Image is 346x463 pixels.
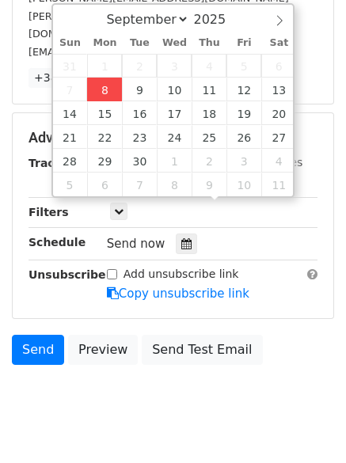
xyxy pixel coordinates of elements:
[261,38,296,48] span: Sat
[87,78,122,101] span: September 8, 2025
[68,335,138,365] a: Preview
[226,173,261,196] span: October 10, 2025
[261,78,296,101] span: September 13, 2025
[87,125,122,149] span: September 22, 2025
[12,335,64,365] a: Send
[29,46,205,58] small: [EMAIL_ADDRESS][DOMAIN_NAME]
[192,38,226,48] span: Thu
[267,387,346,463] iframe: Chat Widget
[29,268,106,281] strong: Unsubscribe
[122,54,157,78] span: September 2, 2025
[122,101,157,125] span: September 16, 2025
[53,54,88,78] span: August 31, 2025
[29,206,69,218] strong: Filters
[124,266,239,283] label: Add unsubscribe link
[192,78,226,101] span: September 11, 2025
[53,173,88,196] span: October 5, 2025
[226,101,261,125] span: September 19, 2025
[157,101,192,125] span: September 17, 2025
[261,54,296,78] span: September 6, 2025
[261,101,296,125] span: September 20, 2025
[192,125,226,149] span: September 25, 2025
[157,149,192,173] span: October 1, 2025
[87,149,122,173] span: September 29, 2025
[226,125,261,149] span: September 26, 2025
[226,78,261,101] span: September 12, 2025
[87,101,122,125] span: September 15, 2025
[29,129,317,146] h5: Advanced
[157,125,192,149] span: September 24, 2025
[226,38,261,48] span: Fri
[122,173,157,196] span: October 7, 2025
[29,68,95,88] a: +38 more
[192,101,226,125] span: September 18, 2025
[157,54,192,78] span: September 3, 2025
[107,237,165,251] span: Send now
[189,12,246,27] input: Year
[122,38,157,48] span: Tue
[261,173,296,196] span: October 11, 2025
[53,101,88,125] span: September 14, 2025
[53,125,88,149] span: September 21, 2025
[53,78,88,101] span: September 7, 2025
[53,149,88,173] span: September 28, 2025
[142,335,262,365] a: Send Test Email
[261,125,296,149] span: September 27, 2025
[87,173,122,196] span: October 6, 2025
[226,149,261,173] span: October 3, 2025
[122,78,157,101] span: September 9, 2025
[192,149,226,173] span: October 2, 2025
[122,125,157,149] span: September 23, 2025
[107,287,249,301] a: Copy unsubscribe link
[53,38,88,48] span: Sun
[122,149,157,173] span: September 30, 2025
[29,10,288,40] small: [PERSON_NAME][EMAIL_ADDRESS][PERSON_NAME][DOMAIN_NAME]
[29,236,86,249] strong: Schedule
[226,54,261,78] span: September 5, 2025
[192,54,226,78] span: September 4, 2025
[87,38,122,48] span: Mon
[157,38,192,48] span: Wed
[157,173,192,196] span: October 8, 2025
[261,149,296,173] span: October 4, 2025
[157,78,192,101] span: September 10, 2025
[87,54,122,78] span: September 1, 2025
[192,173,226,196] span: October 9, 2025
[29,157,82,169] strong: Tracking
